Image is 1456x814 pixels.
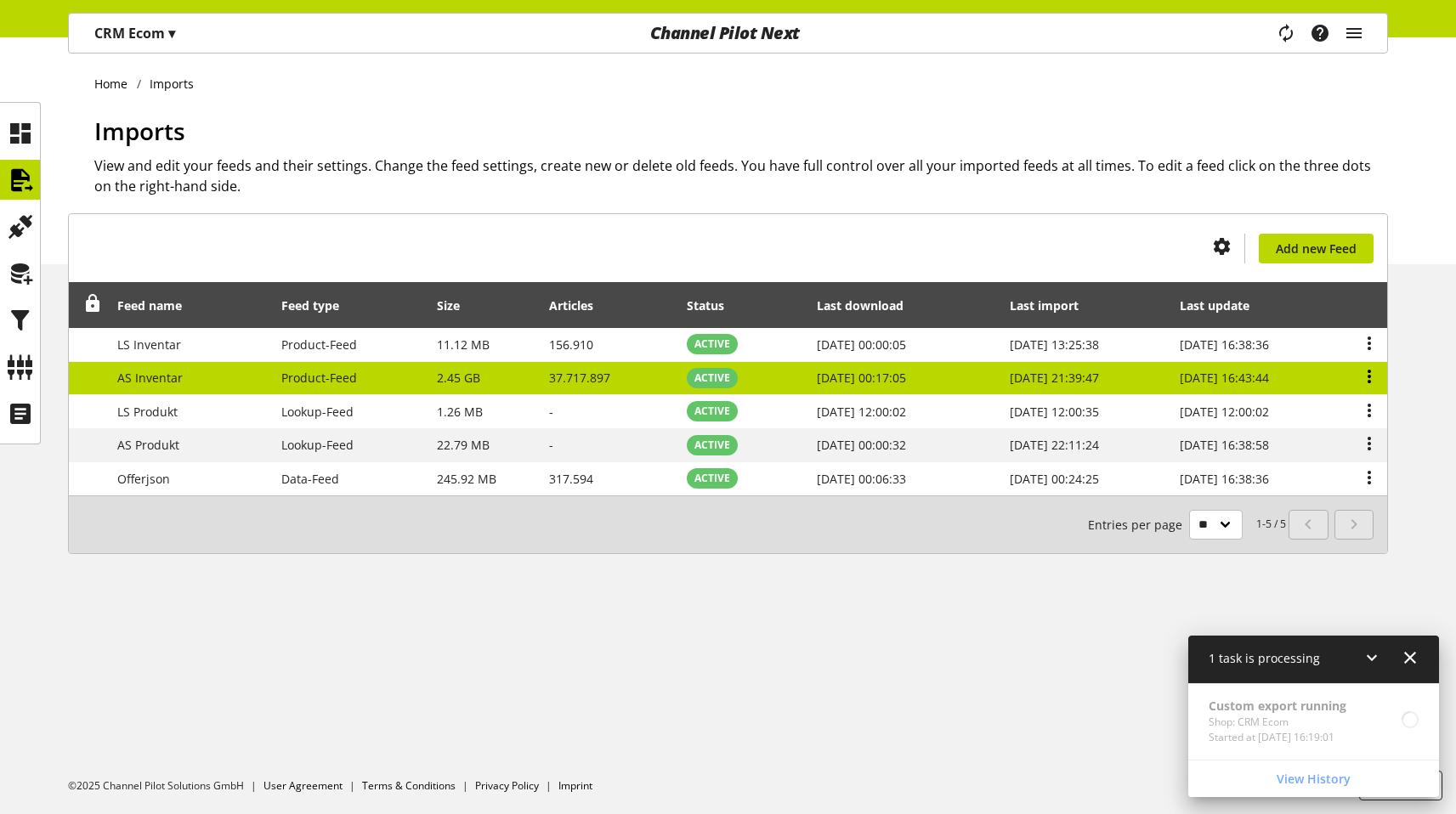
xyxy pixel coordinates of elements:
span: AS Inventar [117,370,183,386]
a: Terms & Conditions [362,778,456,793]
div: Size [437,297,477,314]
span: 317.594 [549,471,593,487]
span: 245.92 MB [437,471,496,487]
small: 1-5 / 5 [1088,510,1286,540]
span: 37.717.897 [549,370,610,386]
nav: main navigation [68,13,1388,54]
a: Add new Feed [1259,234,1374,263]
a: Home [94,75,137,93]
span: 1 task is processing [1209,650,1320,666]
span: [DATE] 12:00:02 [1180,404,1269,420]
span: [DATE] 16:43:44 [1180,370,1269,386]
a: View History [1192,764,1436,794]
h2: View and edit your feeds and their settings. Change the feed settings, create new or delete old f... [94,155,1388,196]
div: Feed type [281,297,356,314]
span: ACTIVE [694,438,730,453]
span: LS Inventar [117,336,181,353]
span: Product-Feed [281,336,357,353]
span: Product-Feed [281,370,357,386]
div: Status [687,297,741,314]
span: ▾ [168,24,175,42]
span: Imports [94,115,185,147]
span: 11.12 MB [437,336,490,353]
span: [DATE] 12:00:35 [1010,404,1099,420]
span: Add new Feed [1276,240,1357,257]
span: 2.45 GB [437,370,480,386]
a: Privacy Policy [475,778,539,793]
span: ACTIVE [694,471,730,486]
span: [DATE] 00:06:33 [817,471,906,487]
span: [DATE] 12:00:02 [817,404,906,420]
div: Last import [1010,297,1096,314]
span: [DATE] 16:38:58 [1180,437,1269,453]
span: [DATE] 22:11:24 [1010,437,1099,453]
span: Offerjson [117,471,170,487]
span: [DATE] 16:38:36 [1180,471,1269,487]
span: [DATE] 00:00:05 [817,336,906,353]
span: Unlock to reorder rows [84,295,102,313]
span: 22.79 MB [437,437,490,453]
div: Articles [549,297,610,314]
div: Last update [1180,297,1266,314]
span: 1.26 MB [437,404,483,420]
span: [DATE] 00:24:25 [1010,471,1099,487]
span: ACTIVE [694,336,730,352]
span: Lookup-Feed [281,404,354,420]
div: Last download [817,297,921,314]
div: Feed name [117,297,199,314]
span: [DATE] 21:39:47 [1010,370,1099,386]
span: LS Produkt [117,404,178,420]
span: Entries per page [1088,516,1189,534]
a: User Agreement [263,778,343,793]
div: Unlock to reorder rows [78,295,102,316]
span: [DATE] 00:17:05 [817,370,906,386]
span: Data-Feed [281,471,339,487]
span: [DATE] 16:38:36 [1180,336,1269,353]
span: ACTIVE [694,370,730,386]
a: Imprint [558,778,592,793]
li: ©2025 Channel Pilot Solutions GmbH [68,778,263,794]
span: - [549,404,553,420]
span: ACTIVE [694,404,730,419]
p: CRM Ecom [94,23,175,43]
span: View History [1277,770,1351,788]
span: - [549,437,553,453]
span: 156.910 [549,336,593,353]
span: AS Produkt [117,437,179,453]
span: Lookup-Feed [281,437,354,453]
span: [DATE] 00:00:32 [817,437,906,453]
span: [DATE] 13:25:38 [1010,336,1099,353]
